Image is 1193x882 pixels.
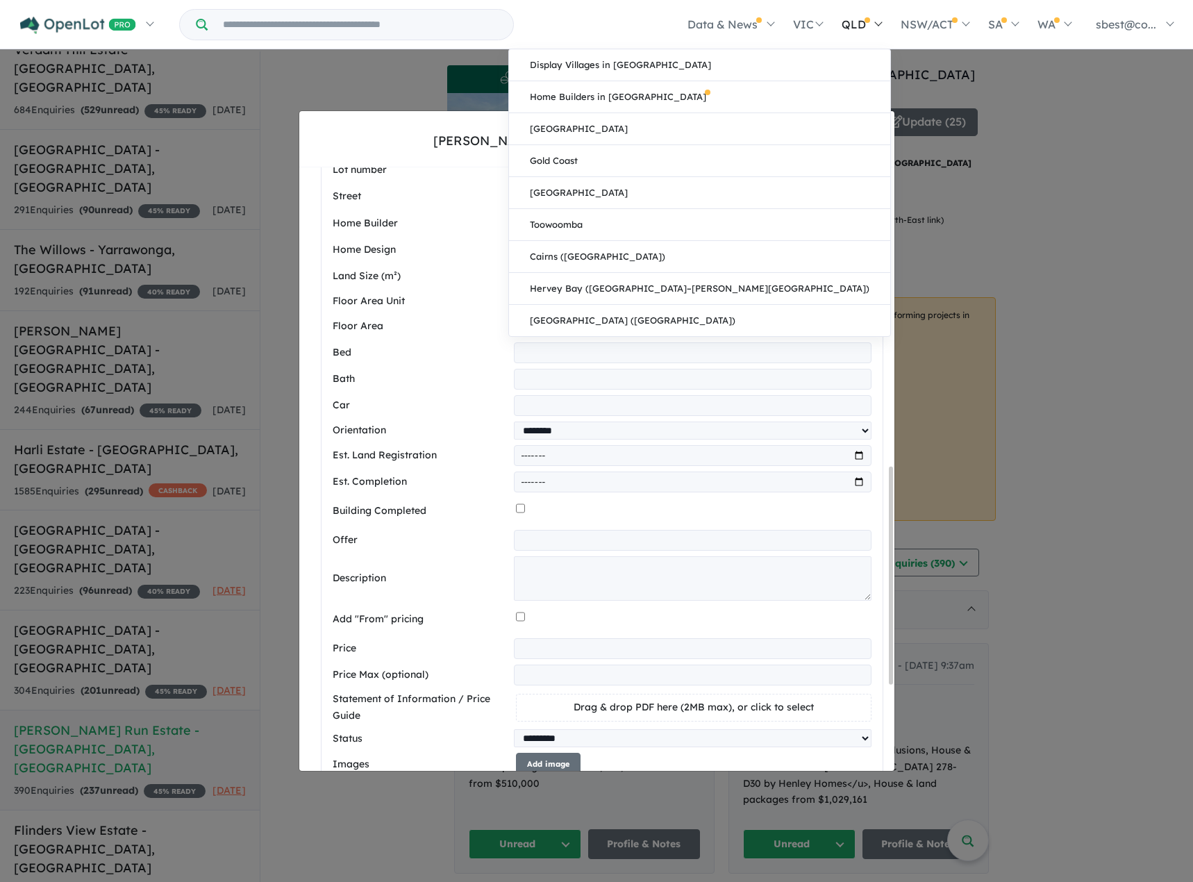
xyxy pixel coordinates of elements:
[333,162,509,178] label: Lot number
[574,701,814,713] span: Drag & drop PDF here (2MB max), or click to select
[333,344,509,361] label: Bed
[333,422,509,439] label: Orientation
[509,49,890,81] a: Display Villages in [GEOGRAPHIC_DATA]
[20,17,136,34] img: Openlot PRO Logo White
[333,242,509,258] label: Home Design
[333,371,509,388] label: Bath
[333,397,509,414] label: Car
[333,474,509,490] label: Est. Completion
[333,731,509,747] label: Status
[509,81,890,113] a: Home Builders in [GEOGRAPHIC_DATA]
[509,305,890,336] a: [GEOGRAPHIC_DATA] ([GEOGRAPHIC_DATA])
[210,10,510,40] input: Try estate name, suburb, builder or developer
[333,293,509,310] label: Floor Area Unit
[509,145,890,177] a: Gold Coast
[333,611,510,628] label: Add "From" pricing
[333,532,509,549] label: Offer
[333,447,509,464] label: Est. Land Registration
[333,570,509,587] label: Description
[333,318,509,335] label: Floor Area
[333,691,510,724] label: Statement of Information / Price Guide
[509,273,890,305] a: Hervey Bay ([GEOGRAPHIC_DATA]–[PERSON_NAME][GEOGRAPHIC_DATA])
[509,209,890,241] a: Toowoomba
[509,177,890,209] a: [GEOGRAPHIC_DATA]
[333,667,509,683] label: Price Max (optional)
[509,113,890,145] a: [GEOGRAPHIC_DATA]
[333,188,509,205] label: Street
[1096,17,1156,31] span: sbest@co...
[509,241,890,273] a: Cairns ([GEOGRAPHIC_DATA])
[333,268,509,285] label: Land Size (m²)
[333,215,509,232] label: Home Builder
[333,756,510,773] label: Images
[333,503,510,519] label: Building Completed
[433,132,760,150] div: [PERSON_NAME] Run Estate - [GEOGRAPHIC_DATA]
[333,640,509,657] label: Price
[516,753,581,776] button: Add image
